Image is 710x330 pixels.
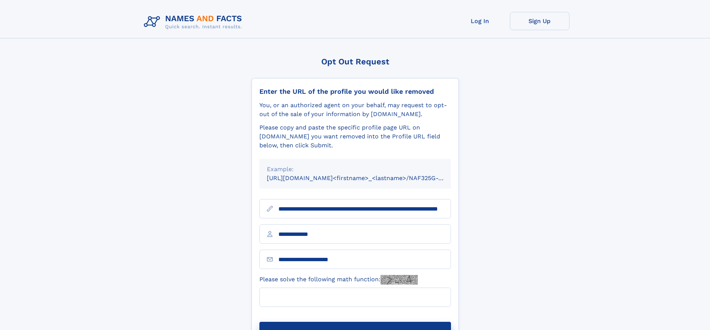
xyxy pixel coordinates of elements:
img: Logo Names and Facts [141,12,248,32]
a: Sign Up [510,12,569,30]
label: Please solve the following math function: [259,275,418,285]
div: Example: [267,165,444,174]
div: Opt Out Request [252,57,459,66]
small: [URL][DOMAIN_NAME]<firstname>_<lastname>/NAF325G-xxxxxxxx [267,174,465,182]
div: Enter the URL of the profile you would like removed [259,87,451,96]
div: You, or an authorized agent on your behalf, may request to opt-out of the sale of your informatio... [259,101,451,119]
div: Please copy and paste the specific profile page URL on [DOMAIN_NAME] you want removed into the Pr... [259,123,451,150]
a: Log In [450,12,510,30]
